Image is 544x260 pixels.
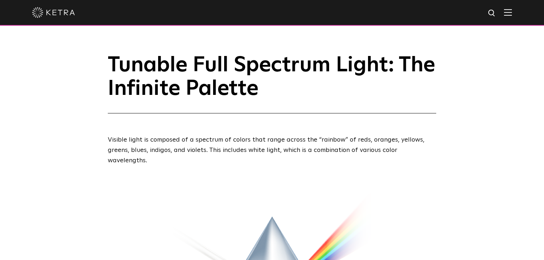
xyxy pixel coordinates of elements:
[108,135,436,165] p: Visible light is composed of a spectrum of colors that range across the “rainbow” of reds, orange...
[108,53,436,113] h1: Tunable Full Spectrum Light: The Infinite Palette
[504,9,512,16] img: Hamburger%20Nav.svg
[488,9,497,18] img: search icon
[32,7,75,18] img: ketra-logo-2019-white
